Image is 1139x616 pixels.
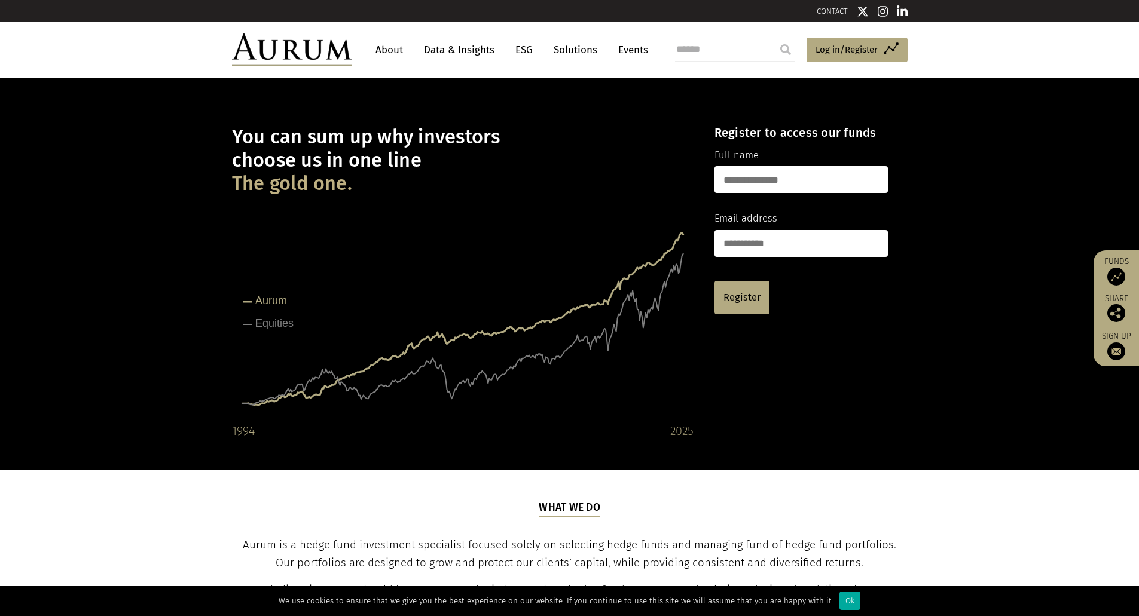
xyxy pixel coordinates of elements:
[370,39,409,61] a: About
[1107,304,1125,322] img: Share this post
[548,39,603,61] a: Solutions
[1100,256,1133,286] a: Funds
[714,148,759,163] label: Full name
[232,33,352,66] img: Aurum
[232,125,694,195] h1: You can sum up why investors choose us in one line
[1100,331,1133,360] a: Sign up
[878,5,888,17] img: Instagram icon
[612,39,648,61] a: Events
[539,500,600,517] h5: What we do
[232,172,352,195] span: The gold one.
[774,38,798,62] input: Submit
[1107,268,1125,286] img: Access Funds
[1100,295,1133,322] div: Share
[255,317,294,329] tspan: Equities
[1107,342,1125,360] img: Sign up to our newsletter
[243,538,896,569] span: Aurum is a hedge fund investment specialist focused solely on selecting hedge funds and managing ...
[255,295,287,307] tspan: Aurum
[807,38,908,63] a: Log in/Register
[816,42,878,57] span: Log in/Register
[857,5,869,17] img: Twitter icon
[714,211,777,226] label: Email address
[232,421,255,440] div: 1994
[714,281,769,314] a: Register
[714,125,888,140] h4: Register to access our funds
[897,5,908,17] img: Linkedin icon
[670,421,694,440] div: 2025
[509,39,539,61] a: ESG
[839,592,860,610] div: Ok
[817,7,848,16] a: CONTACT
[418,39,500,61] a: Data & Insights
